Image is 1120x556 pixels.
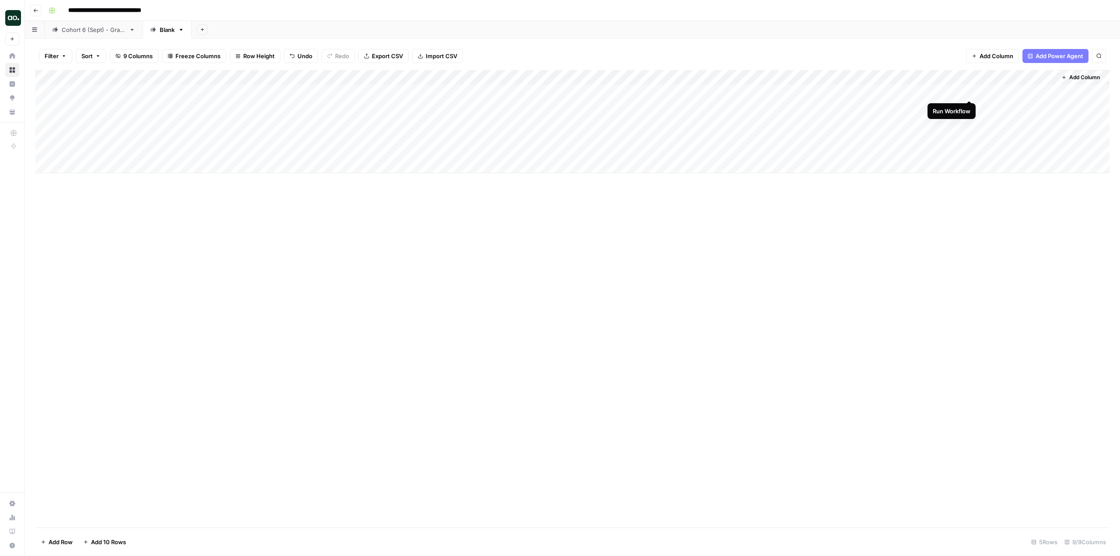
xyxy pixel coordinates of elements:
button: Add Row [35,535,78,549]
span: Add Row [49,538,73,546]
button: Freeze Columns [162,49,226,63]
a: Learning Hub [5,525,19,539]
span: 9 Columns [123,52,153,60]
button: Help + Support [5,539,19,553]
button: Add Power Agent [1022,49,1088,63]
a: Opportunities [5,91,19,105]
a: Blank [143,21,192,38]
div: Blank [160,25,175,34]
a: Cohort 6 (Sept) - Grads [45,21,143,38]
span: Filter [45,52,59,60]
a: Your Data [5,105,19,119]
span: Freeze Columns [175,52,220,60]
a: Settings [5,497,19,511]
button: Sort [76,49,106,63]
button: Filter [39,49,72,63]
button: Row Height [230,49,280,63]
span: Import CSV [426,52,457,60]
button: Workspace: AirOps Builders [5,7,19,29]
span: Sort [81,52,93,60]
span: Add Column [1069,73,1100,81]
div: 9/9 Columns [1061,535,1109,549]
div: 5 Rows [1028,535,1061,549]
span: Undo [297,52,312,60]
a: Home [5,49,19,63]
button: Import CSV [412,49,463,63]
button: Undo [284,49,318,63]
button: 9 Columns [110,49,158,63]
button: Add 10 Rows [78,535,131,549]
a: Usage [5,511,19,525]
div: Run Workflow [933,107,970,115]
div: Cohort 6 (Sept) - Grads [62,25,126,34]
span: Add 10 Rows [91,538,126,546]
button: Add Column [1058,72,1103,83]
button: Export CSV [358,49,409,63]
span: Export CSV [372,52,403,60]
span: Row Height [243,52,275,60]
button: Add Column [966,49,1019,63]
span: Redo [335,52,349,60]
a: Insights [5,77,19,91]
a: Browse [5,63,19,77]
span: Add Power Agent [1036,52,1083,60]
img: AirOps Builders Logo [5,10,21,26]
button: Redo [322,49,355,63]
span: Add Column [980,52,1013,60]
